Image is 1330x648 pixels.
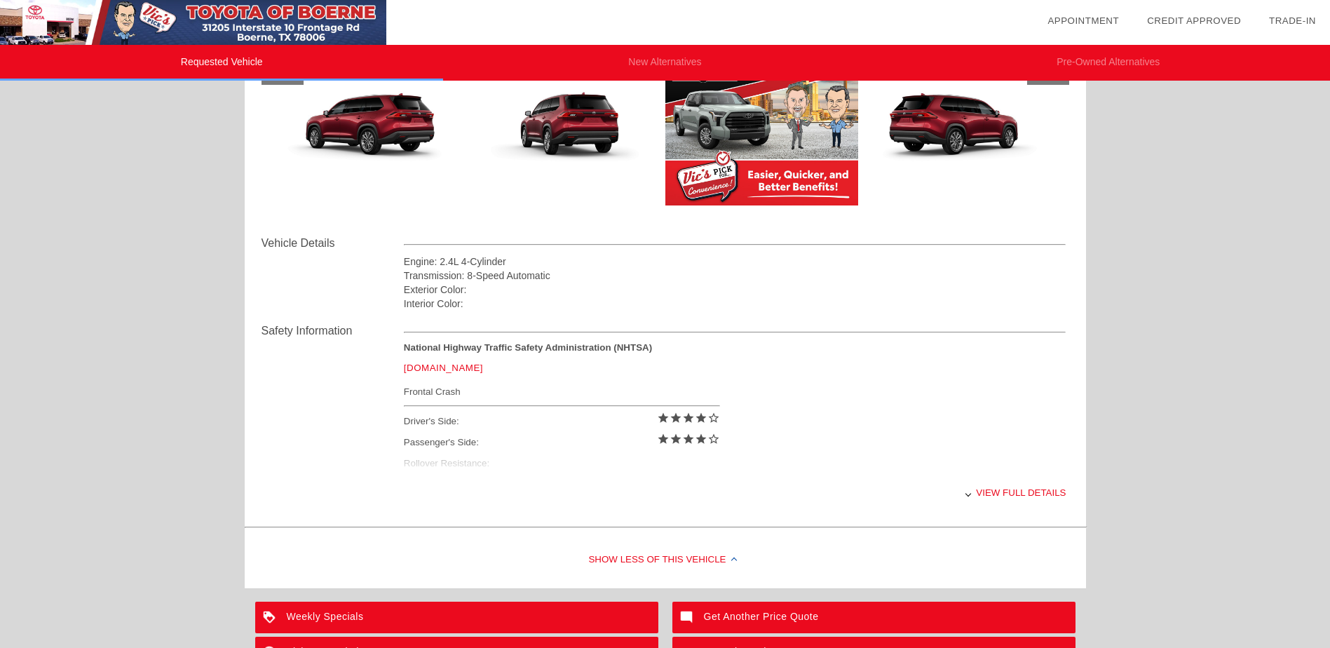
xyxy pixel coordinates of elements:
img: image.aspx [1065,61,1258,205]
i: star [695,433,707,445]
div: Show Less of this Vehicle [245,532,1086,588]
i: star [670,412,682,424]
i: star_border [707,433,720,445]
i: star [670,433,682,445]
div: View full details [404,475,1066,510]
div: Transmission: 8-Speed Automatic [404,269,1066,283]
img: ic_loyalty_white_24dp_2x.png [255,602,287,633]
div: Safety Information [262,323,404,339]
a: Weekly Specials [255,602,658,633]
div: Interior Color: [404,297,1066,311]
li: Pre-Owned Alternatives [887,45,1330,81]
a: Credit Approved [1147,15,1241,26]
div: Frontal Crash [404,383,720,400]
img: image.aspx [266,61,459,205]
i: star [657,433,670,445]
div: Vehicle Details [262,235,404,252]
i: star [682,412,695,424]
div: Engine: 2.4L 4-Cylinder [404,255,1066,269]
a: Trade-In [1269,15,1316,26]
i: star [695,412,707,424]
a: [DOMAIN_NAME] [404,363,483,373]
i: star [657,412,670,424]
i: star [682,433,695,445]
img: image.aspx [665,61,858,205]
strong: National Highway Traffic Safety Administration (NHTSA) [404,342,652,353]
div: Passenger's Side: [404,432,720,453]
a: Appointment [1047,15,1119,26]
li: New Alternatives [443,45,886,81]
div: Exterior Color: [404,283,1066,297]
div: Driver's Side: [404,411,720,432]
img: image.aspx [865,61,1058,205]
i: star_border [707,412,720,424]
img: image.aspx [466,61,658,205]
img: ic_mode_comment_white_24dp_2x.png [672,602,704,633]
a: Get Another Price Quote [672,602,1075,633]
